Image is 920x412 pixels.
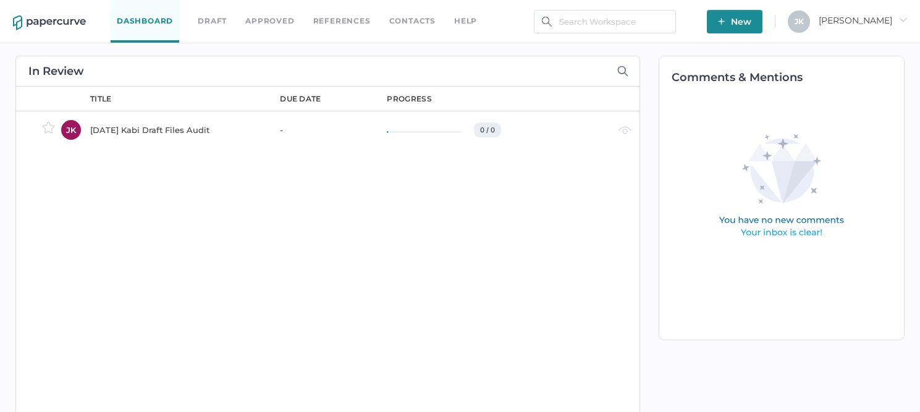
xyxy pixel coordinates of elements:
[280,93,321,105] div: due date
[707,10,762,33] button: New
[718,10,751,33] span: New
[819,15,907,26] span: [PERSON_NAME]
[534,10,676,33] input: Search Workspace
[90,122,265,137] div: [DATE] Kabi Draft Files Audit
[245,14,294,28] a: Approved
[618,126,631,134] img: eye-light-gray.b6d092a5.svg
[389,14,436,28] a: Contacts
[28,66,84,77] h2: In Review
[313,14,371,28] a: References
[474,122,501,137] div: 0 / 0
[898,15,907,24] i: arrow_right
[387,93,431,105] div: progress
[542,17,552,27] img: search.bf03fe8b.svg
[795,17,804,26] span: J K
[617,66,628,77] img: search-icon-expand.c6106642.svg
[13,15,86,30] img: papercurve-logo-colour.7244d18c.svg
[693,124,871,249] img: comments-empty-state.0193fcf7.svg
[198,14,227,28] a: Draft
[61,120,81,140] div: JK
[42,121,55,134] img: star-inactive.70f2008a.svg
[718,18,725,25] img: plus-white.e19ec114.svg
[268,111,374,148] td: -
[672,72,904,83] h2: Comments & Mentions
[454,14,477,28] div: help
[90,93,112,105] div: title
